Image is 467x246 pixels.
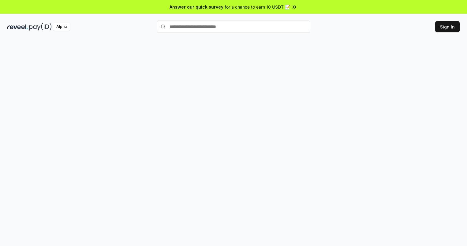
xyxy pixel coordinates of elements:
img: pay_id [29,23,52,31]
img: reveel_dark [7,23,28,31]
span: Answer our quick survey [170,4,223,10]
span: for a chance to earn 10 USDT 📝 [225,4,290,10]
button: Sign In [435,21,460,32]
div: Alpha [53,23,70,31]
